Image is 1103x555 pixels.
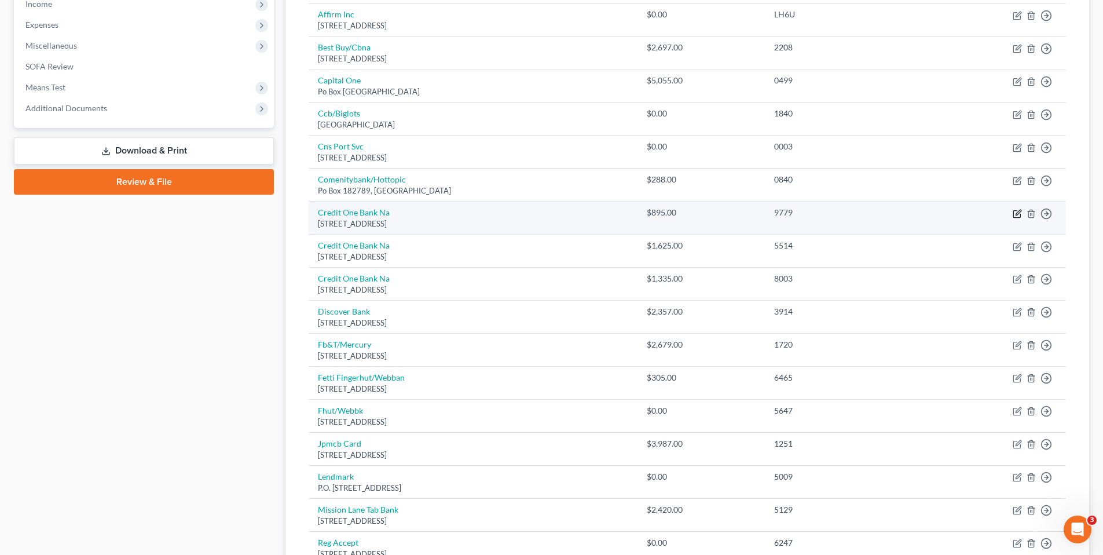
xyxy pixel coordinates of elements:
a: Download & Print [14,137,274,165]
div: $305.00 [647,372,756,384]
div: [STREET_ADDRESS] [318,251,628,262]
div: $2,357.00 [647,306,756,317]
a: Capital One [318,75,361,85]
div: 6247 [774,537,921,549]
div: [STREET_ADDRESS] [318,20,628,31]
div: 8003 [774,273,921,284]
a: Review & File [14,169,274,195]
a: Affirm Inc [318,9,354,19]
div: 2208 [774,42,921,53]
div: $2,420.00 [647,504,756,516]
div: 5129 [774,504,921,516]
div: [STREET_ADDRESS] [318,218,628,229]
div: $2,679.00 [647,339,756,350]
div: P.O. [STREET_ADDRESS] [318,483,628,494]
div: [STREET_ADDRESS] [318,317,628,328]
div: $0.00 [647,537,756,549]
div: $1,335.00 [647,273,756,284]
div: 9779 [774,207,921,218]
div: $5,055.00 [647,75,756,86]
a: Fetti Fingerhut/Webban [318,373,405,382]
a: Mission Lane Tab Bank [318,505,398,514]
div: 6465 [774,372,921,384]
div: $0.00 [647,471,756,483]
a: Discover Bank [318,306,370,316]
div: 0003 [774,141,921,152]
div: 5514 [774,240,921,251]
span: 3 [1087,516,1097,525]
div: $1,625.00 [647,240,756,251]
div: 1251 [774,438,921,450]
span: SOFA Review [25,61,74,71]
div: [STREET_ADDRESS] [318,384,628,395]
div: $2,697.00 [647,42,756,53]
a: Credit One Bank Na [318,207,390,217]
div: [STREET_ADDRESS] [318,152,628,163]
div: LH6U [774,9,921,20]
a: SOFA Review [16,56,274,77]
div: $0.00 [647,405,756,417]
div: 0840 [774,174,921,185]
a: Fhut/Webbk [318,406,363,415]
div: 0499 [774,75,921,86]
div: 3914 [774,306,921,317]
div: $288.00 [647,174,756,185]
div: 5647 [774,405,921,417]
a: Comenitybank/Hottopic [318,174,406,184]
div: 1840 [774,108,921,119]
a: Fb&T/Mercury [318,339,371,349]
div: $0.00 [647,9,756,20]
div: [STREET_ADDRESS] [318,516,628,527]
a: Credit One Bank Na [318,273,390,283]
div: [STREET_ADDRESS] [318,450,628,461]
div: $895.00 [647,207,756,218]
div: [GEOGRAPHIC_DATA] [318,119,628,130]
a: Lendmark [318,472,354,481]
div: $3,987.00 [647,438,756,450]
div: $0.00 [647,108,756,119]
div: Po Box [GEOGRAPHIC_DATA] [318,86,628,97]
div: [STREET_ADDRESS] [318,284,628,295]
a: Reg Accept [318,538,358,547]
span: Expenses [25,20,58,30]
div: Po Box 182789, [GEOGRAPHIC_DATA] [318,185,628,196]
span: Additional Documents [25,103,107,113]
div: [STREET_ADDRESS] [318,350,628,362]
div: 5009 [774,471,921,483]
a: Jpmcb Card [318,439,361,448]
a: Credit One Bank Na [318,240,390,250]
div: $0.00 [647,141,756,152]
div: [STREET_ADDRESS] [318,417,628,428]
iframe: Intercom live chat [1064,516,1091,543]
span: Miscellaneous [25,41,77,50]
div: 1720 [774,339,921,350]
a: Cns Port Svc [318,141,364,151]
div: [STREET_ADDRESS] [318,53,628,64]
a: Best Buy/Cbna [318,42,371,52]
a: Ccb/Biglots [318,108,360,118]
span: Means Test [25,82,65,92]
